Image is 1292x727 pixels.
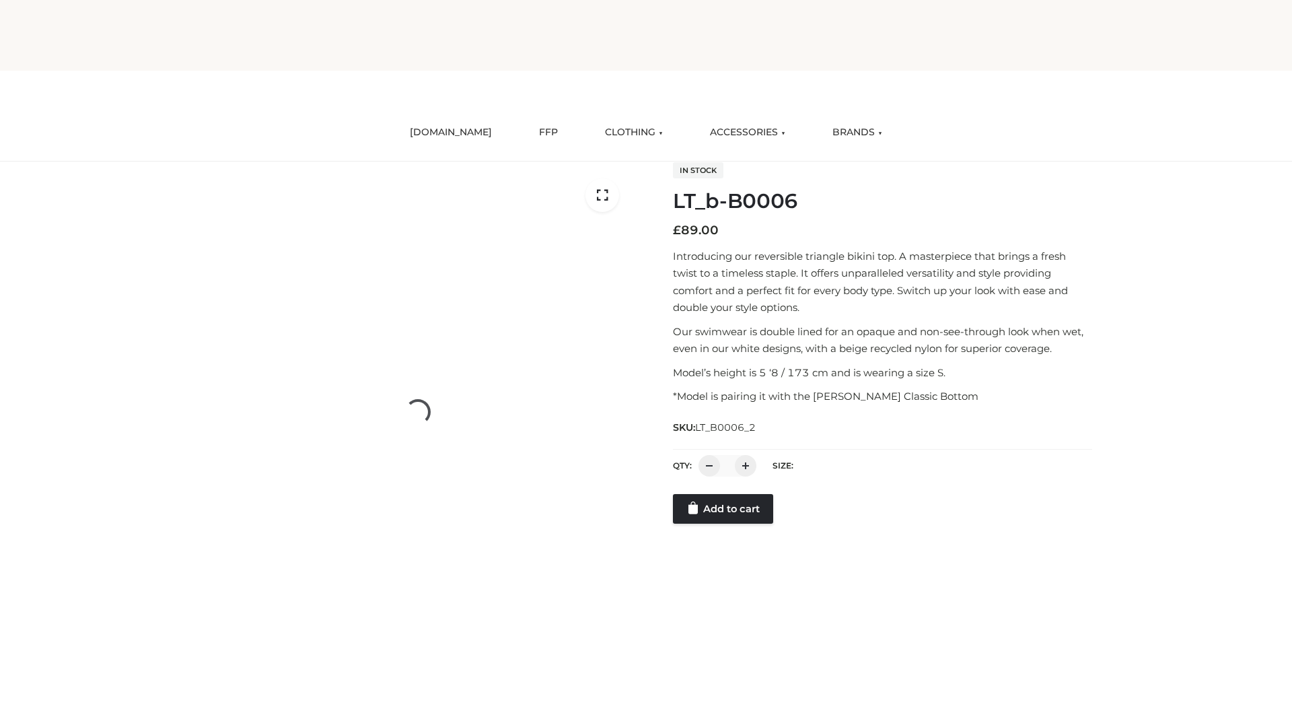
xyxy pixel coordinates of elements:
label: Size: [773,460,793,471]
p: Introducing our reversible triangle bikini top. A masterpiece that brings a fresh twist to a time... [673,248,1092,316]
a: CLOTHING [595,118,673,147]
a: FFP [529,118,568,147]
bdi: 89.00 [673,223,719,238]
span: In stock [673,162,723,178]
label: QTY: [673,460,692,471]
span: £ [673,223,681,238]
a: [DOMAIN_NAME] [400,118,502,147]
a: BRANDS [822,118,892,147]
a: ACCESSORIES [700,118,795,147]
p: Our swimwear is double lined for an opaque and non-see-through look when wet, even in our white d... [673,323,1092,357]
span: SKU: [673,419,757,436]
h1: LT_b-B0006 [673,189,1092,213]
span: LT_B0006_2 [695,421,756,434]
p: *Model is pairing it with the [PERSON_NAME] Classic Bottom [673,388,1092,405]
a: Add to cart [673,494,773,524]
p: Model’s height is 5 ‘8 / 173 cm and is wearing a size S. [673,364,1092,382]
